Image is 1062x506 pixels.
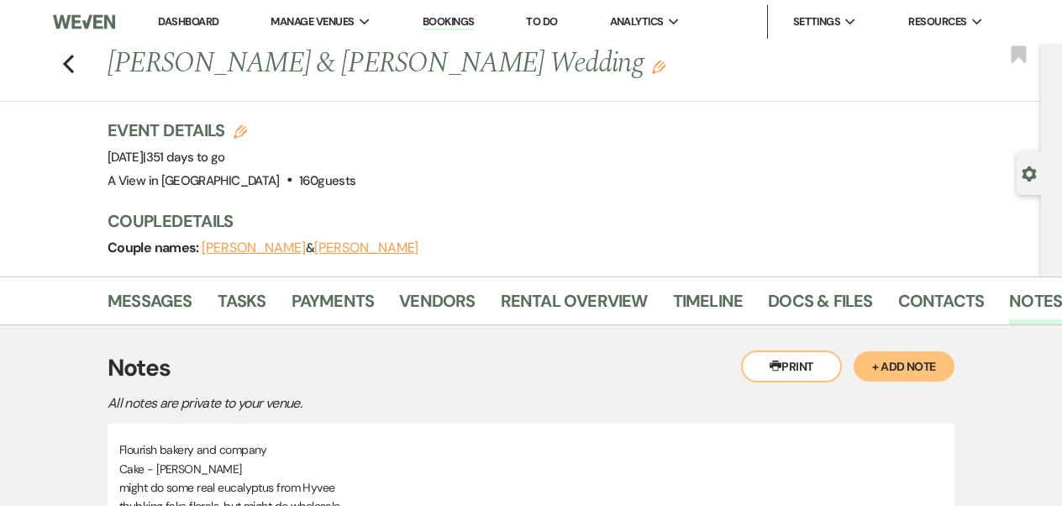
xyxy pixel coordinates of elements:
[768,287,872,324] a: Docs & Files
[854,351,954,382] button: + Add Note
[202,240,418,256] span: &
[526,14,557,29] a: To Do
[119,440,943,459] p: Flourish bakery and company
[119,460,943,478] p: Cake - [PERSON_NAME]
[108,351,954,386] h3: Notes
[1009,287,1062,324] a: Notes
[108,287,192,324] a: Messages
[299,172,355,189] span: 160 guests
[610,13,664,30] span: Analytics
[53,4,115,40] img: Weven Logo
[314,241,418,255] button: [PERSON_NAME]
[108,149,225,166] span: [DATE]
[1022,165,1037,181] button: Open lead details
[652,59,665,74] button: Edit
[673,287,744,324] a: Timeline
[108,44,848,84] h1: [PERSON_NAME] & [PERSON_NAME] Wedding
[399,287,475,324] a: Vendors
[108,172,280,189] span: A View in [GEOGRAPHIC_DATA]
[119,478,943,497] p: might do some real eucalyptus from Hyvee
[108,239,202,256] span: Couple names:
[158,14,218,29] a: Dashboard
[908,13,966,30] span: Resources
[108,119,355,142] h3: Event Details
[898,287,985,324] a: Contacts
[143,149,224,166] span: |
[218,287,266,324] a: Tasks
[423,14,475,30] a: Bookings
[108,209,1024,233] h3: Couple Details
[292,287,375,324] a: Payments
[202,241,306,255] button: [PERSON_NAME]
[146,149,225,166] span: 351 days to go
[741,351,842,382] button: Print
[271,13,354,30] span: Manage Venues
[108,393,696,414] p: All notes are private to your venue.
[793,13,841,30] span: Settings
[501,287,648,324] a: Rental Overview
